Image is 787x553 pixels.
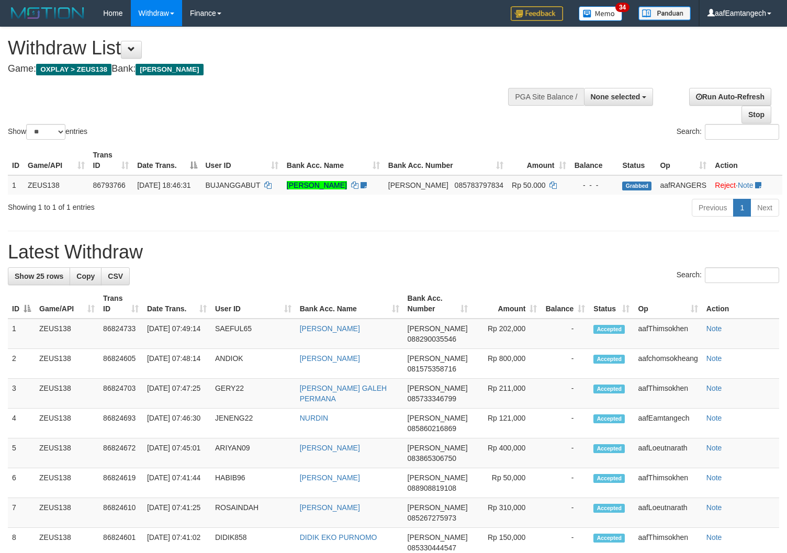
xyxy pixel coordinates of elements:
[706,354,722,363] a: Note
[593,534,625,543] span: Accepted
[541,498,589,528] td: -
[575,180,614,190] div: - - -
[388,181,448,189] span: [PERSON_NAME]
[541,438,589,468] td: -
[108,272,123,280] span: CSV
[211,349,296,379] td: ANDIOK
[8,124,87,140] label: Show entries
[711,175,782,195] td: ·
[300,533,377,541] a: DIDIK EKO PURNOMO
[472,379,542,409] td: Rp 211,000
[593,325,625,334] span: Accepted
[8,498,35,528] td: 7
[99,438,143,468] td: 86824672
[715,181,736,189] a: Reject
[8,289,35,319] th: ID: activate to sort column descending
[741,106,771,123] a: Stop
[584,88,654,106] button: None selected
[403,289,472,319] th: Bank Acc. Number: activate to sort column ascending
[137,181,190,189] span: [DATE] 18:46:31
[508,145,570,175] th: Amount: activate to sort column ascending
[8,38,514,59] h1: Withdraw List
[211,379,296,409] td: GERY22
[211,468,296,498] td: HABIB96
[541,349,589,379] td: -
[300,503,360,512] a: [PERSON_NAME]
[705,267,779,283] input: Search:
[76,272,95,280] span: Copy
[634,379,702,409] td: aafThimsokhen
[8,175,24,195] td: 1
[35,349,99,379] td: ZEUS138
[570,145,619,175] th: Balance
[733,199,751,217] a: 1
[634,438,702,468] td: aafLoeutnarath
[706,503,722,512] a: Note
[408,354,468,363] span: [PERSON_NAME]
[677,267,779,283] label: Search:
[384,145,508,175] th: Bank Acc. Number: activate to sort column ascending
[70,267,102,285] a: Copy
[512,181,546,189] span: Rp 50.000
[634,289,702,319] th: Op: activate to sort column ascending
[35,319,99,349] td: ZEUS138
[408,365,456,373] span: Copy 081575358716 to clipboard
[593,444,625,453] span: Accepted
[408,324,468,333] span: [PERSON_NAME]
[35,438,99,468] td: ZEUS138
[8,468,35,498] td: 6
[706,384,722,392] a: Note
[706,473,722,482] a: Note
[593,474,625,483] span: Accepted
[656,145,711,175] th: Op: activate to sort column ascending
[408,444,468,452] span: [PERSON_NAME]
[99,498,143,528] td: 86824610
[211,319,296,349] td: SAEFUL65
[408,533,468,541] span: [PERSON_NAME]
[593,355,625,364] span: Accepted
[143,319,211,349] td: [DATE] 07:49:14
[211,289,296,319] th: User ID: activate to sort column ascending
[408,414,468,422] span: [PERSON_NAME]
[511,6,563,21] img: Feedback.jpg
[35,409,99,438] td: ZEUS138
[99,289,143,319] th: Trans ID: activate to sort column ascending
[593,504,625,513] span: Accepted
[35,379,99,409] td: ZEUS138
[296,289,403,319] th: Bank Acc. Name: activate to sort column ascending
[300,473,360,482] a: [PERSON_NAME]
[541,409,589,438] td: -
[408,424,456,433] span: Copy 085860216869 to clipboard
[472,409,542,438] td: Rp 121,000
[472,319,542,349] td: Rp 202,000
[541,319,589,349] td: -
[8,5,87,21] img: MOTION_logo.png
[711,145,782,175] th: Action
[618,145,656,175] th: Status
[472,438,542,468] td: Rp 400,000
[593,385,625,393] span: Accepted
[408,514,456,522] span: Copy 085267275973 to clipboard
[508,88,583,106] div: PGA Site Balance /
[89,145,133,175] th: Trans ID: activate to sort column ascending
[8,64,514,74] h4: Game: Bank:
[143,349,211,379] td: [DATE] 07:48:14
[8,438,35,468] td: 5
[24,145,89,175] th: Game/API: activate to sort column ascending
[287,181,347,189] a: [PERSON_NAME]
[35,468,99,498] td: ZEUS138
[101,267,130,285] a: CSV
[472,349,542,379] td: Rp 800,000
[8,409,35,438] td: 4
[634,409,702,438] td: aafEamtangech
[99,409,143,438] td: 86824693
[35,289,99,319] th: Game/API: activate to sort column ascending
[706,533,722,541] a: Note
[634,468,702,498] td: aafThimsokhen
[133,145,201,175] th: Date Trans.: activate to sort column descending
[472,468,542,498] td: Rp 50,000
[408,384,468,392] span: [PERSON_NAME]
[143,409,211,438] td: [DATE] 07:46:30
[472,498,542,528] td: Rp 310,000
[408,484,456,492] span: Copy 088908819108 to clipboard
